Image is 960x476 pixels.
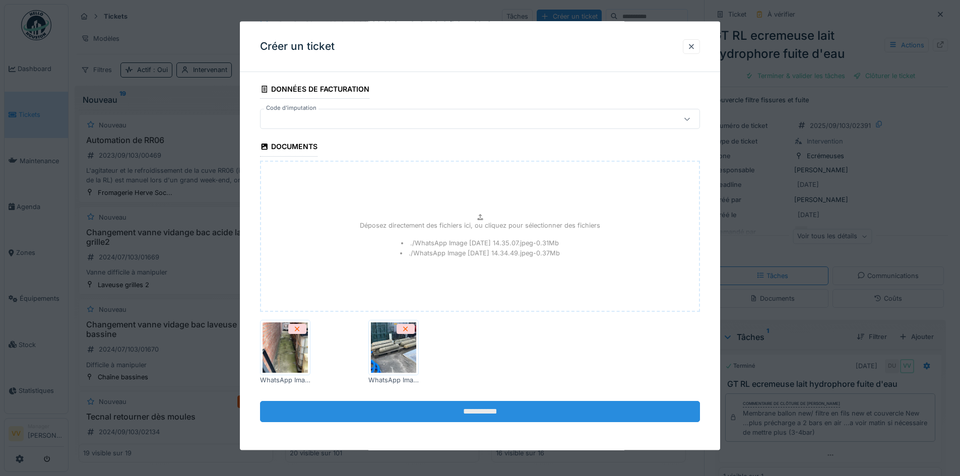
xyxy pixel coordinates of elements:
label: Code d'imputation [264,104,318,112]
img: qc5xd824qifk49kpkaaukfvbs864 [371,322,416,372]
p: Déposez directement des fichiers ici, ou cliquez pour sélectionner des fichiers [360,221,600,230]
li: ./WhatsApp Image [DATE] 14.34.49.jpeg - 0.37 Mb [400,248,560,257]
div: WhatsApp Image [DATE] 14.35.07.jpeg [260,375,310,384]
li: ./WhatsApp Image [DATE] 14.35.07.jpeg - 0.31 Mb [401,238,559,248]
div: Données de facturation [260,82,369,99]
h3: Créer un ticket [260,40,335,53]
img: 6yx4blaujlvc6kxpznrv4qcyyk5f [263,322,308,372]
div: WhatsApp Image [DATE] 14.34.49.jpeg [368,375,419,384]
div: Documents [260,139,317,156]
